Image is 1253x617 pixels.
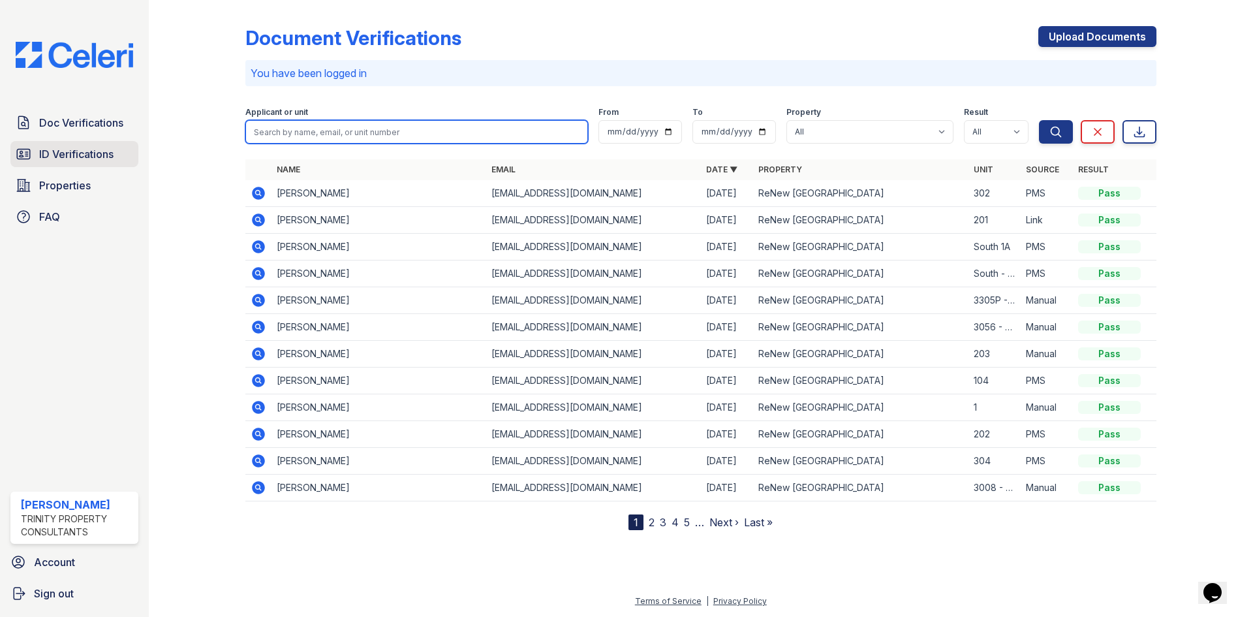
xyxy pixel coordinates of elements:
[34,554,75,570] span: Account
[598,107,619,118] label: From
[486,207,701,234] td: [EMAIL_ADDRESS][DOMAIN_NAME]
[271,261,486,287] td: [PERSON_NAME]
[486,475,701,501] td: [EMAIL_ADDRESS][DOMAIN_NAME]
[701,475,753,501] td: [DATE]
[245,107,308,118] label: Applicant or unit
[271,314,486,341] td: [PERSON_NAME]
[706,596,709,606] div: |
[753,261,968,287] td: ReNew [GEOGRAPHIC_DATA]
[486,180,701,207] td: [EMAIL_ADDRESS][DOMAIN_NAME]
[1021,287,1073,314] td: Manual
[968,234,1021,261] td: South 1A
[635,596,702,606] a: Terms of Service
[701,287,753,314] td: [DATE]
[753,394,968,421] td: ReNew [GEOGRAPHIC_DATA]
[701,234,753,261] td: [DATE]
[39,115,123,131] span: Doc Verifications
[706,165,737,174] a: Date ▼
[1078,294,1141,307] div: Pass
[10,110,138,136] a: Doc Verifications
[753,448,968,475] td: ReNew [GEOGRAPHIC_DATA]
[753,341,968,368] td: ReNew [GEOGRAPHIC_DATA]
[486,341,701,368] td: [EMAIL_ADDRESS][DOMAIN_NAME]
[486,394,701,421] td: [EMAIL_ADDRESS][DOMAIN_NAME]
[701,314,753,341] td: [DATE]
[10,204,138,230] a: FAQ
[271,234,486,261] td: [PERSON_NAME]
[968,341,1021,368] td: 203
[39,209,60,225] span: FAQ
[1078,187,1141,200] div: Pass
[486,261,701,287] td: [EMAIL_ADDRESS][DOMAIN_NAME]
[271,207,486,234] td: [PERSON_NAME]
[486,421,701,448] td: [EMAIL_ADDRESS][DOMAIN_NAME]
[701,394,753,421] td: [DATE]
[649,516,655,529] a: 2
[744,516,773,529] a: Last »
[713,596,767,606] a: Privacy Policy
[1198,565,1240,604] iframe: chat widget
[701,368,753,394] td: [DATE]
[10,172,138,198] a: Properties
[753,421,968,448] td: ReNew [GEOGRAPHIC_DATA]
[1021,475,1073,501] td: Manual
[1021,207,1073,234] td: Link
[271,421,486,448] td: [PERSON_NAME]
[968,314,1021,341] td: 3056 - 301
[1021,180,1073,207] td: PMS
[968,448,1021,475] td: 304
[271,180,486,207] td: [PERSON_NAME]
[245,120,588,144] input: Search by name, email, or unit number
[1021,421,1073,448] td: PMS
[660,516,666,529] a: 3
[1021,234,1073,261] td: PMS
[271,394,486,421] td: [PERSON_NAME]
[1021,448,1073,475] td: PMS
[968,475,1021,501] td: 3008 - 103
[1078,267,1141,280] div: Pass
[1078,214,1141,227] div: Pass
[1021,314,1073,341] td: Manual
[753,368,968,394] td: ReNew [GEOGRAPHIC_DATA]
[968,207,1021,234] td: 201
[701,261,753,287] td: [DATE]
[753,287,968,314] td: ReNew [GEOGRAPHIC_DATA]
[1078,321,1141,334] div: Pass
[486,287,701,314] td: [EMAIL_ADDRESS][DOMAIN_NAME]
[786,107,821,118] label: Property
[1078,428,1141,441] div: Pass
[701,180,753,207] td: [DATE]
[486,448,701,475] td: [EMAIL_ADDRESS][DOMAIN_NAME]
[1026,165,1059,174] a: Source
[672,516,679,529] a: 4
[968,368,1021,394] td: 104
[974,165,993,174] a: Unit
[1078,401,1141,414] div: Pass
[628,514,643,530] div: 1
[1038,26,1156,47] a: Upload Documents
[251,65,1151,81] p: You have been logged in
[486,368,701,394] td: [EMAIL_ADDRESS][DOMAIN_NAME]
[1078,165,1109,174] a: Result
[486,234,701,261] td: [EMAIL_ADDRESS][DOMAIN_NAME]
[1078,454,1141,467] div: Pass
[271,287,486,314] td: [PERSON_NAME]
[1021,394,1073,421] td: Manual
[486,314,701,341] td: [EMAIL_ADDRESS][DOMAIN_NAME]
[695,514,704,530] span: …
[968,180,1021,207] td: 302
[968,261,1021,287] td: South - 1A
[271,368,486,394] td: [PERSON_NAME]
[5,580,144,607] a: Sign out
[753,234,968,261] td: ReNew [GEOGRAPHIC_DATA]
[1078,347,1141,360] div: Pass
[39,178,91,193] span: Properties
[709,516,739,529] a: Next ›
[701,421,753,448] td: [DATE]
[1021,368,1073,394] td: PMS
[21,513,133,539] div: Trinity Property Consultants
[968,421,1021,448] td: 202
[245,26,461,50] div: Document Verifications
[34,586,74,601] span: Sign out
